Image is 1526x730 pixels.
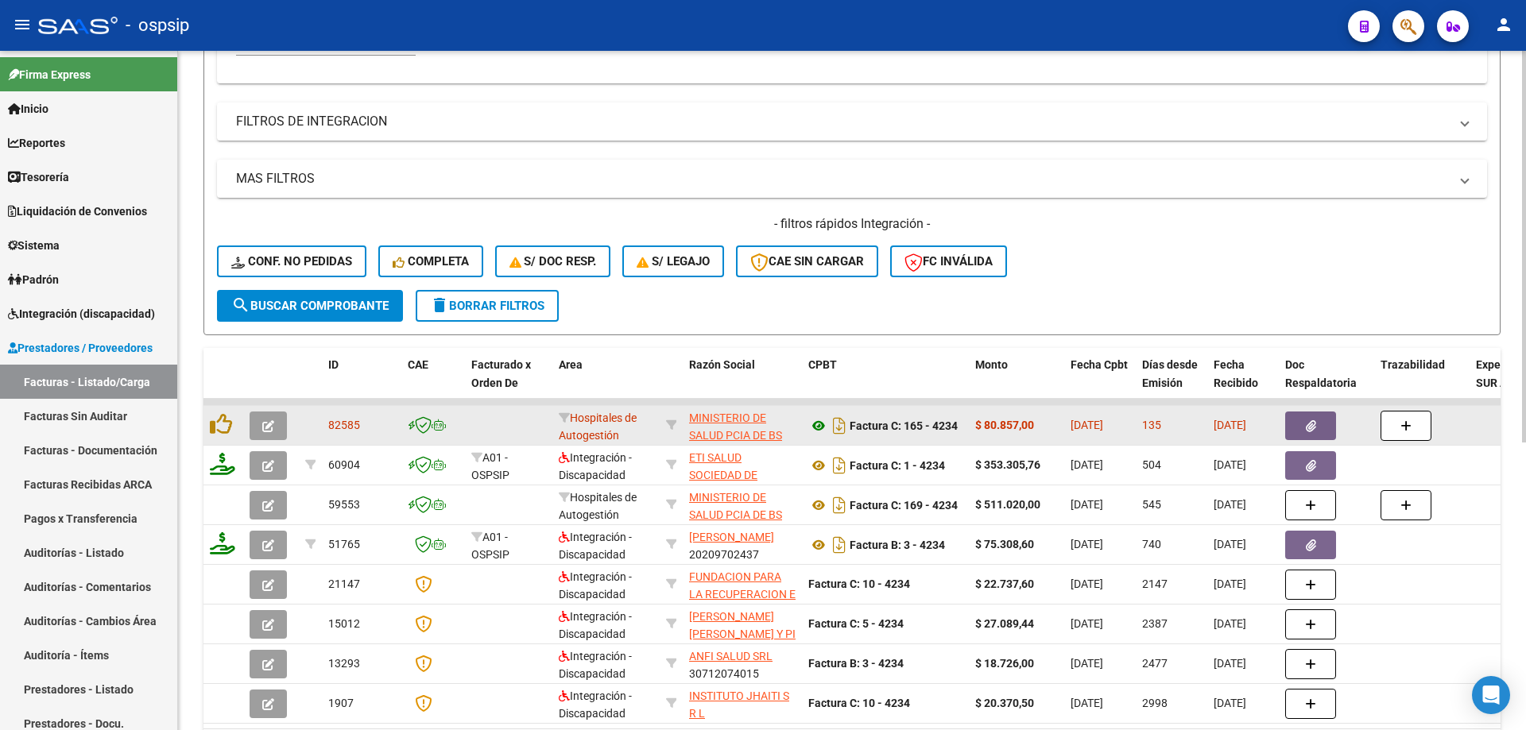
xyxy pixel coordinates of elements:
span: 60904 [328,458,360,471]
span: Padrón [8,271,59,288]
i: Descargar documento [829,532,850,558]
mat-icon: search [231,295,250,315]
span: Integración - Discapacidad [559,531,632,562]
span: [DATE] [1071,657,1103,670]
strong: $ 353.305,76 [975,458,1040,471]
div: 30626983398 [689,409,796,442]
span: Facturado x Orden De [471,358,531,389]
span: Area [559,358,583,371]
mat-expansion-panel-header: FILTROS DE INTEGRACION [217,102,1487,141]
datatable-header-cell: ID [322,348,401,418]
strong: Factura C: 169 - 4234 [850,499,958,512]
strong: Factura C: 10 - 4234 [808,577,910,590]
span: 740 [1142,538,1161,550]
strong: Factura C: 5 - 4234 [808,617,904,630]
span: ID [328,358,339,371]
span: 504 [1142,458,1161,471]
span: [PERSON_NAME] [PERSON_NAME] Y PI [PERSON_NAME] [689,610,796,659]
span: 2387 [1142,617,1168,630]
span: Firma Express [8,66,91,83]
span: [DATE] [1071,538,1103,550]
span: Integración - Discapacidad [559,451,632,482]
span: 2998 [1142,697,1168,709]
span: Hospitales de Autogestión [559,411,637,442]
div: Open Intercom Messenger [1472,676,1510,714]
span: 13293 [328,657,360,670]
span: 21147 [328,577,360,590]
strong: $ 80.857,00 [975,419,1034,431]
div: 30715456911 [689,449,796,482]
span: CPBT [808,358,837,371]
span: Prestadores / Proveedores [8,339,153,357]
span: [DATE] [1214,538,1246,550]
h4: - filtros rápidos Integración - [217,215,1487,233]
span: A01 - OSPSIP [471,531,509,562]
span: [DATE] [1071,617,1103,630]
strong: $ 20.370,50 [975,697,1034,709]
mat-panel-title: MAS FILTROS [236,170,1449,187]
button: S/ legajo [622,245,724,277]
span: Completa [393,254,469,268]
datatable-header-cell: Trazabilidad [1374,348,1470,418]
span: 2477 [1142,657,1168,670]
span: 1907 [328,697,354,709]
strong: Factura B: 3 - 4234 [850,539,945,551]
span: 51765 [328,538,360,550]
span: CAE [408,358,428,371]
span: FUNDACION PARA LA RECUPERACION E INTEGRACION DEL DISCAPACITADO MENTAL PADRE [PERSON_NAME] [689,570,796,674]
span: [DATE] [1071,458,1103,471]
span: [DATE] [1071,419,1103,431]
span: Doc Respaldatoria [1285,358,1357,389]
button: Borrar Filtros [416,290,559,322]
button: S/ Doc Resp. [495,245,611,277]
strong: $ 18.726,00 [975,657,1034,670]
strong: Factura B: 3 - 4234 [808,657,904,670]
span: ETI SALUD SOCIEDAD DE HECHO [689,451,757,500]
mat-icon: person [1494,15,1513,34]
span: Sistema [8,237,60,254]
span: Monto [975,358,1008,371]
span: 135 [1142,419,1161,431]
button: FC Inválida [890,245,1007,277]
div: 30647034159 [689,568,796,601]
span: A01 - OSPSIP [471,451,509,482]
span: Razón Social [689,358,755,371]
datatable-header-cell: CAE [401,348,465,418]
datatable-header-cell: Doc Respaldatoria [1279,348,1374,418]
span: Tesorería [8,168,69,186]
span: ANFI SALUD SRL [689,650,773,662]
span: [DATE] [1071,577,1103,590]
strong: $ 27.089,44 [975,617,1034,630]
span: [DATE] [1214,697,1246,709]
span: Liquidación de Convenios [8,203,147,220]
mat-icon: delete [430,295,449,315]
mat-icon: menu [13,15,32,34]
span: [DATE] [1214,617,1246,630]
strong: $ 511.020,00 [975,498,1040,511]
datatable-header-cell: Monto [969,348,1064,418]
span: Integración - Discapacidad [559,689,632,720]
button: Conf. no pedidas [217,245,366,277]
strong: Factura C: 1 - 4234 [850,459,945,472]
span: [DATE] [1214,657,1246,670]
span: [DATE] [1214,458,1246,471]
i: Descargar documento [829,413,850,438]
div: 30712074015 [689,647,796,681]
datatable-header-cell: Razón Social [683,348,802,418]
span: 82585 [328,419,360,431]
strong: $ 75.308,60 [975,538,1034,550]
span: Integración (discapacidad) [8,305,155,323]
span: MINISTERIO DE SALUD PCIA DE BS AS [689,411,782,461]
span: [DATE] [1071,498,1103,511]
span: Fecha Cpbt [1071,358,1128,371]
div: 30626983398 [689,489,796,522]
datatable-header-cell: Fecha Recibido [1207,348,1279,418]
span: Inicio [8,100,48,118]
span: [DATE] [1071,697,1103,709]
span: Integración - Discapacidad [559,570,632,601]
span: CAE SIN CARGAR [750,254,864,268]
span: 15012 [328,617,360,630]
span: [DATE] [1214,419,1246,431]
span: S/ Doc Resp. [509,254,597,268]
mat-panel-title: FILTROS DE INTEGRACION [236,113,1449,130]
